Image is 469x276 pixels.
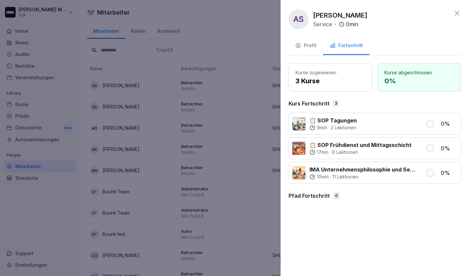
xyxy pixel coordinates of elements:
p: IMA Unternehmensphilosophie und Servicekultur [309,166,417,173]
p: Kurse zugewiesen [296,69,365,76]
p: 3 Kurse [296,76,365,86]
p: 17 min [317,149,328,156]
div: Profil [295,42,316,49]
p: Pfad Fortschritt [289,192,330,200]
div: 3 [333,100,339,107]
p: 0 % [441,169,457,177]
p: 10 min [317,173,329,180]
button: Fortschritt [323,37,369,55]
p: 11 Lektionen [332,173,359,180]
p: 2 Lektionen [331,124,356,131]
p: 0 min [346,20,358,28]
div: · [309,124,357,131]
button: Profil [289,37,323,55]
p: Kurs Fortschritt [289,100,329,107]
p: 0 % [441,120,457,128]
p: Kurse abgeschlossen [384,69,454,76]
p: 6 Lektionen [332,149,358,156]
div: Fortschritt [330,42,363,49]
p: [PERSON_NAME] [313,10,368,20]
p: 0 % [441,144,457,152]
p: 0 % [384,76,454,86]
div: AS [289,9,308,29]
div: · [313,20,358,28]
p: 📋 SOP Tagungen [309,116,357,124]
div: · [309,149,412,156]
p: Service [313,20,332,28]
p: 📋 SOP Frühdienst und Mittagsschicht [309,141,412,149]
div: 0 [333,192,340,199]
div: · [309,173,417,180]
p: 9 min [317,124,327,131]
